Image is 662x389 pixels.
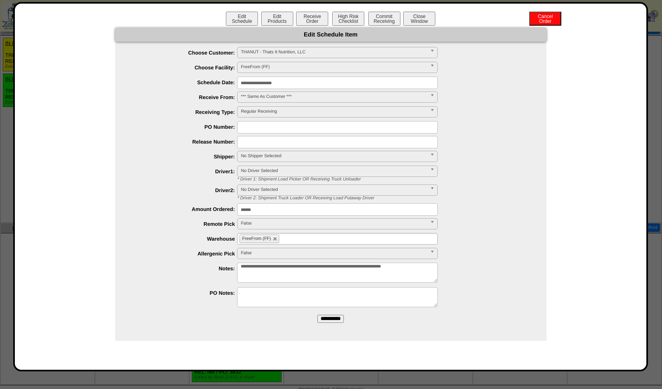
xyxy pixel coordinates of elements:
[231,196,546,201] div: * Driver 2: Shipment Truck Loader OR Receiving Load Putaway Driver
[131,187,238,193] label: Driver2:
[241,107,427,116] span: Regular Receiving
[131,50,238,56] label: Choose Customer:
[332,12,364,26] button: High RiskChecklist
[241,219,427,228] span: False
[131,236,238,242] label: Warehouse
[231,177,546,182] div: * Driver 1: Shipment Load Picker OR Receiving Truck Unloader
[403,12,435,26] button: CloseWindow
[131,124,238,130] label: PO Number:
[131,154,238,160] label: Shipper:
[131,65,238,71] label: Choose Facility:
[131,94,238,100] label: Receive From:
[131,206,238,212] label: Amount Ordered:
[131,168,238,174] label: Driver1:
[331,18,366,24] a: High RiskChecklist
[261,12,293,26] button: EditProducts
[131,79,238,85] label: Schedule Date:
[529,12,561,26] button: CancelOrder
[241,151,427,161] span: No Shipper Selected
[131,221,238,227] label: Remote Pick
[241,185,427,194] span: No Driver Selected
[226,12,258,26] button: EditSchedule
[131,109,238,115] label: Receiving Type:
[368,12,400,26] button: CommitReceiving
[131,251,238,257] label: Allergenic Pick
[131,290,238,296] label: PO Notes:
[131,139,238,145] label: Release Number:
[241,248,427,258] span: False
[131,265,238,271] label: Notes:
[296,12,328,26] button: ReceiveOrder
[402,18,436,24] a: CloseWindow
[115,28,546,42] div: Edit Schedule Item
[241,166,427,176] span: No Driver Selected
[241,47,427,57] span: THANUT - Thats It Nutrition, LLC
[242,236,271,241] span: FreeFrom (FF)
[241,62,427,72] span: FreeFrom (FF)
